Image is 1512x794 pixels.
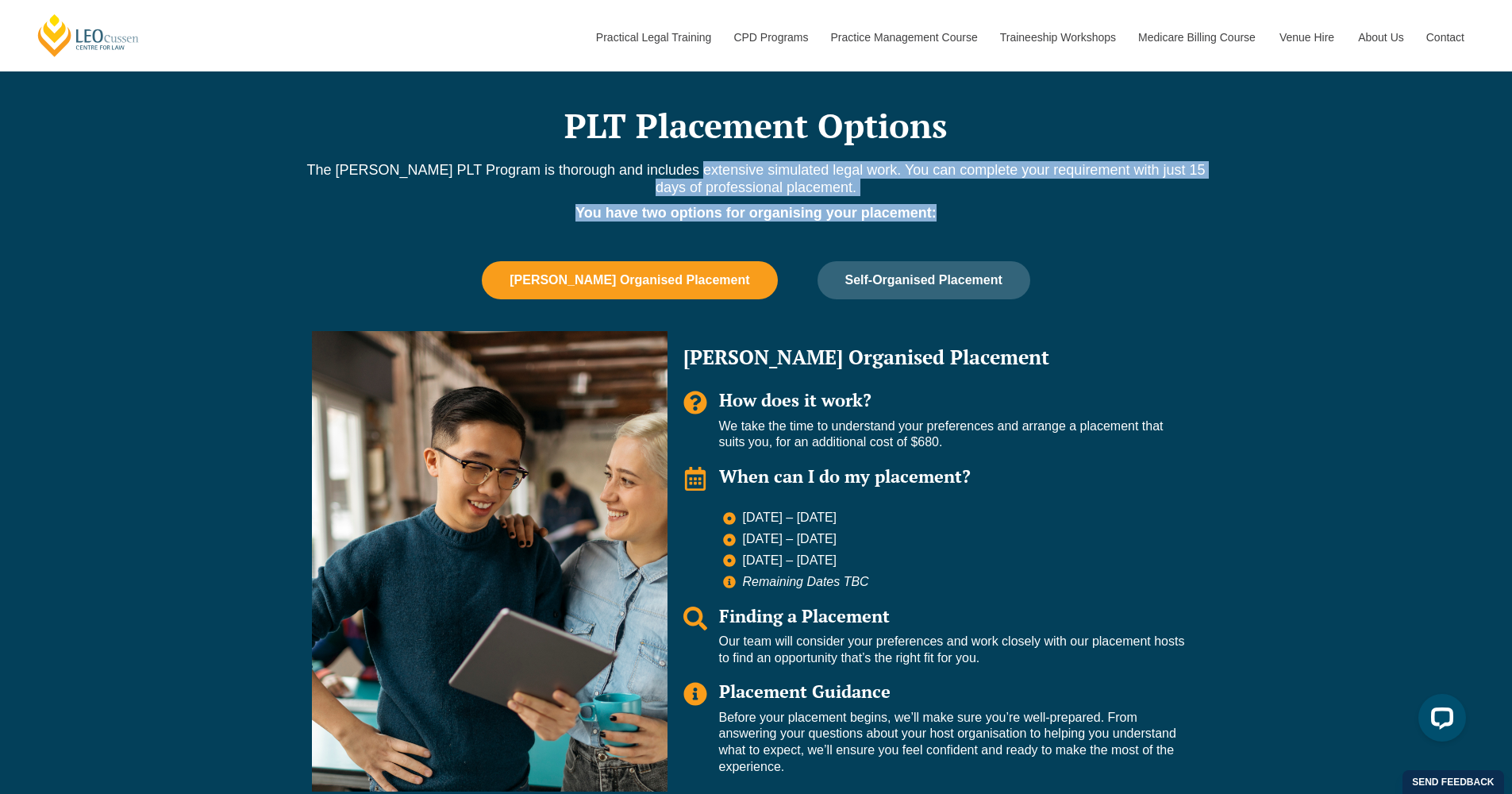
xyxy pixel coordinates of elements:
h2: [PERSON_NAME] Organised Placement [683,347,1185,367]
a: [PERSON_NAME] Centre for Law [36,13,141,58]
span: [DATE] – [DATE] [739,553,837,569]
span: [PERSON_NAME] Organised Placement [510,273,749,287]
a: Contact [1414,3,1476,71]
h2: PLT Placement Options [304,106,1209,145]
em: Remaining Dates TBC [743,575,869,588]
a: About Us [1346,3,1414,71]
iframe: LiveChat chat widget [1406,688,1472,754]
span: [DATE] – [DATE] [739,531,837,548]
strong: You have two options for organising your placement: [575,205,937,221]
p: Our team will consider your preferences and work closely with our placement hosts to find an oppo... [719,634,1185,667]
span: Finding a Placement [719,604,890,627]
a: Practical Legal Training [584,3,722,71]
span: Self-Organised Placement [845,273,1002,287]
span: When can I do my placement? [719,464,971,488]
span: Placement Guidance [719,680,891,703]
p: Before your placement begins, we’ll make sure you’re well-prepared. From answering your questions... [719,710,1185,776]
p: The [PERSON_NAME] PLT Program is thorough and includes extensive simulated legal work. You can co... [304,161,1209,196]
a: Venue Hire [1268,3,1346,71]
span: [DATE] – [DATE] [739,510,837,526]
a: Traineeship Workshops [988,3,1126,71]
a: Medicare Billing Course [1126,3,1268,71]
span: How does it work? [719,388,871,411]
p: We take the time to understand your preferences and arrange a placement that suits you, for an ad... [719,418,1185,452]
a: Practice Management Course [819,3,988,71]
a: CPD Programs [721,3,818,71]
